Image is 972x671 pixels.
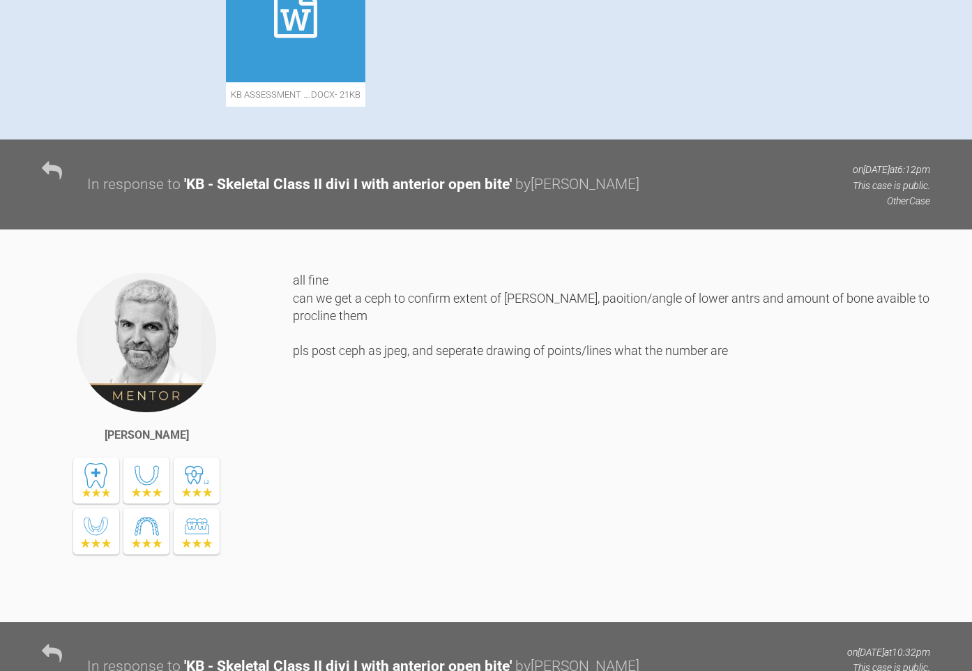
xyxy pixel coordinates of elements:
[184,173,512,197] div: ' KB - Skeletal Class II divi I with anterior open bite '
[853,193,930,209] p: Other Case
[515,173,639,197] div: by [PERSON_NAME]
[226,82,365,107] span: KB assessment ….docx - 21KB
[87,173,181,197] div: In response to
[847,644,930,660] p: on [DATE] at 10:32pm
[105,426,189,444] div: [PERSON_NAME]
[75,271,218,414] img: Ross Hobson
[853,178,930,193] p: This case is public.
[293,271,930,601] div: all fine can we get a ceph to confirm extent of [PERSON_NAME], paoition/angle of lower antrs and ...
[853,162,930,177] p: on [DATE] at 6:12pm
